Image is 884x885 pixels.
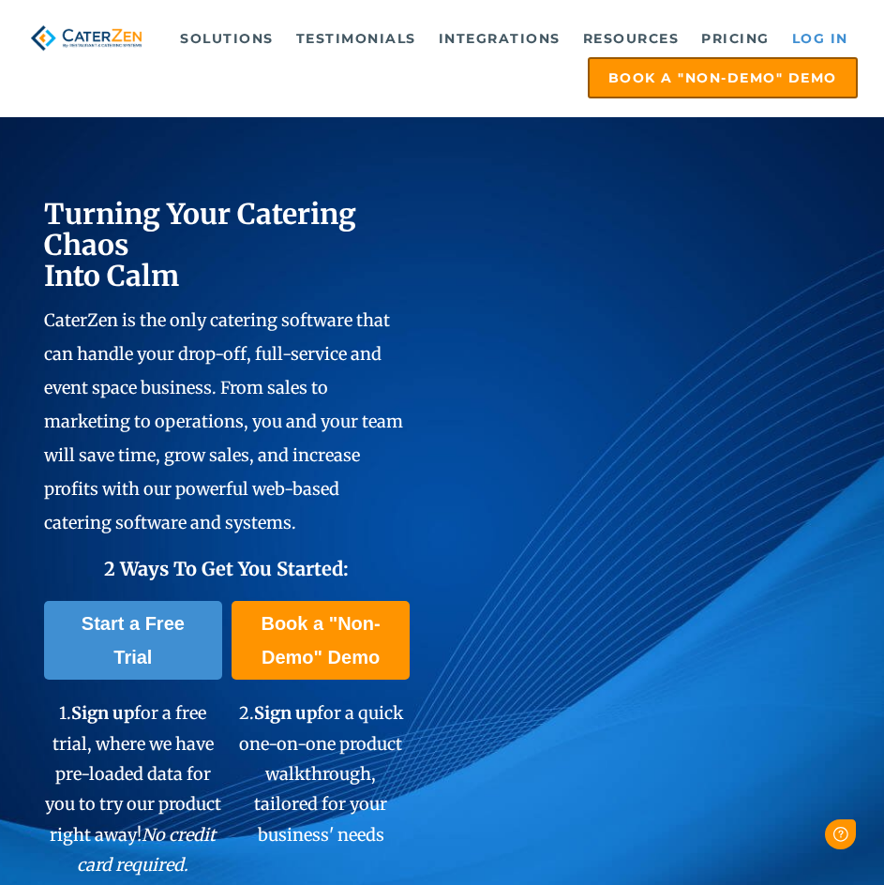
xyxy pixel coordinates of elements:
a: Start a Free Trial [44,601,221,680]
iframe: Help widget launcher [717,812,863,864]
a: Book a "Non-Demo" Demo [588,57,858,98]
span: Sign up [71,702,134,724]
span: 2. for a quick one-on-one product walkthrough, tailored for your business' needs [239,702,403,846]
a: Integrations [429,20,570,57]
em: No credit card required. [77,824,216,876]
a: Resources [574,20,689,57]
div: Navigation Menu [169,20,858,98]
a: Testimonials [287,20,426,57]
a: Book a "Non-Demo" Demo [232,601,409,680]
span: CaterZen is the only catering software that can handle your drop-off, full-service and event spac... [44,309,403,533]
span: 1. for a free trial, where we have pre-loaded data for you to try our product right away! [45,702,221,876]
img: caterzen [26,20,145,56]
a: Solutions [171,20,283,57]
a: Pricing [692,20,779,57]
span: Sign up [254,702,317,724]
span: Turning Your Catering Chaos Into Calm [44,196,356,293]
span: 2 Ways To Get You Started: [104,557,349,580]
a: Log in [783,20,858,57]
